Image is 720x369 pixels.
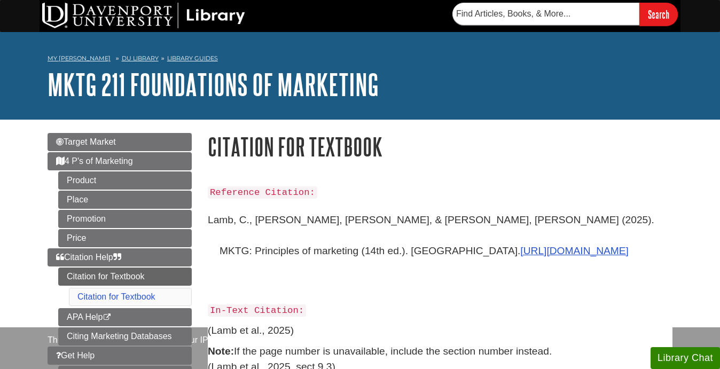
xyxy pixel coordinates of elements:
[56,137,116,146] span: Target Market
[167,54,218,62] a: Library Guides
[77,292,155,301] a: Citation for Textbook
[48,133,192,151] a: Target Market
[122,54,159,62] a: DU Library
[208,205,672,297] p: Lamb, C., [PERSON_NAME], [PERSON_NAME], & [PERSON_NAME], [PERSON_NAME] (2025). MKTG: Principles o...
[48,152,192,170] a: 4 P's of Marketing
[208,323,672,339] p: (Lamb et al., 2025)
[56,253,121,262] span: Citation Help
[58,268,192,286] a: Citation for Textbook
[208,346,234,357] strong: Note:
[58,229,192,247] a: Price
[48,54,111,63] a: My [PERSON_NAME]
[58,327,192,346] a: Citing Marketing Databases
[208,186,317,199] code: Reference Citation:
[58,308,192,326] a: APA Help
[58,210,192,228] a: Promotion
[42,3,245,28] img: DU Library
[639,3,678,26] input: Search
[56,351,95,360] span: Get Help
[58,171,192,190] a: Product
[452,3,678,26] form: Searches DU Library's articles, books, and more
[48,51,672,68] nav: breadcrumb
[56,156,133,166] span: 4 P's of Marketing
[452,3,639,25] input: Find Articles, Books, & More...
[103,314,112,321] i: This link opens in a new window
[58,191,192,209] a: Place
[48,347,192,365] a: Get Help
[208,304,306,317] code: In-Text Citation:
[208,133,672,160] h1: Citation for Textbook
[48,68,379,101] a: MKTG 211 Foundations of Marketing
[48,248,192,266] a: Citation Help
[520,245,629,256] a: [URL][DOMAIN_NAME]
[651,347,720,369] button: Library Chat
